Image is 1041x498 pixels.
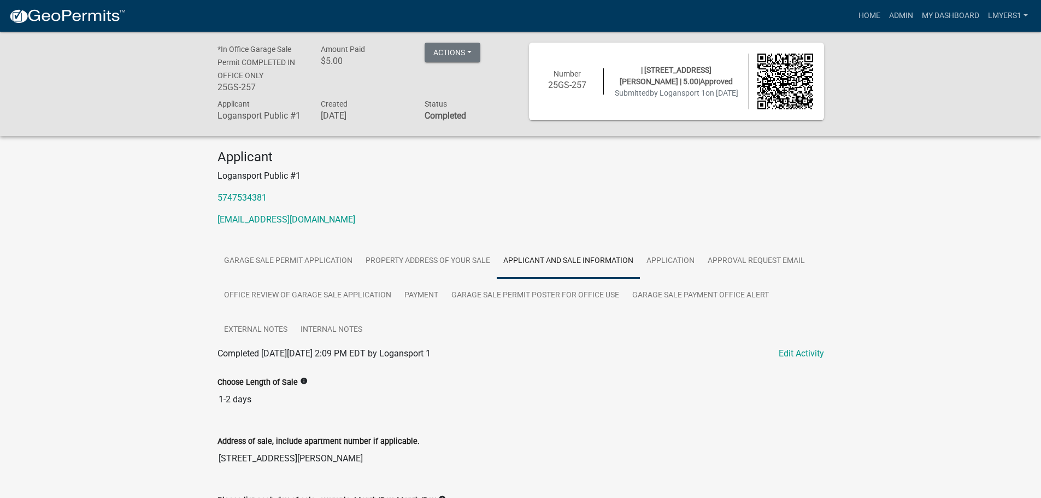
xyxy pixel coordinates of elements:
a: lmyers1 [984,5,1032,26]
span: *In Office Garage Sale Permit COMPLETED IN OFFICE ONLY [217,45,295,80]
a: Home [854,5,885,26]
span: Submitted on [DATE] [615,89,738,97]
span: | [STREET_ADDRESS][PERSON_NAME] | 5.00|Approved [620,66,733,86]
span: Status [425,99,447,108]
h6: [DATE] [321,110,408,121]
a: Applicant and Sale Information [497,244,640,279]
a: PROPERTY ADDRESS OF YOUR SALE [359,244,497,279]
a: My Dashboard [918,5,984,26]
a: [EMAIL_ADDRESS][DOMAIN_NAME] [217,214,355,225]
a: 5747534381 [217,192,267,203]
p: Logansport Public #1 [217,169,824,183]
i: info [300,377,308,385]
a: Edit Activity [779,347,824,360]
span: Completed [DATE][DATE] 2:09 PM EDT by Logansport 1 [217,348,431,359]
a: Internal Notes [294,313,369,348]
span: Amount Paid [321,45,365,54]
strong: Completed [425,110,466,121]
span: Created [321,99,348,108]
button: Actions [425,43,480,62]
a: Admin [885,5,918,26]
a: Garage Sale Permit Application [217,244,359,279]
span: by Logansport 1 [650,89,705,97]
img: QR code [757,54,813,109]
h6: $5.00 [321,56,408,66]
a: Approval Request Email [701,244,811,279]
a: External Notes [217,313,294,348]
label: Address of sale, include apartment number if applicable. [217,438,420,446]
a: Office Review of Garage Sale Application [217,278,398,313]
h6: 25GS-257 [540,80,596,90]
a: Payment [398,278,445,313]
a: Garage Sale Permit Poster for Office Use [445,278,626,313]
a: Application [640,244,701,279]
h4: Applicant [217,149,824,165]
span: Number [554,69,581,78]
a: Garage Sale Payment Office Alert [626,278,775,313]
h6: 25GS-257 [217,82,305,92]
label: Choose Length of Sale [217,379,298,386]
h6: Logansport Public #1 [217,110,305,121]
span: Applicant [217,99,250,108]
